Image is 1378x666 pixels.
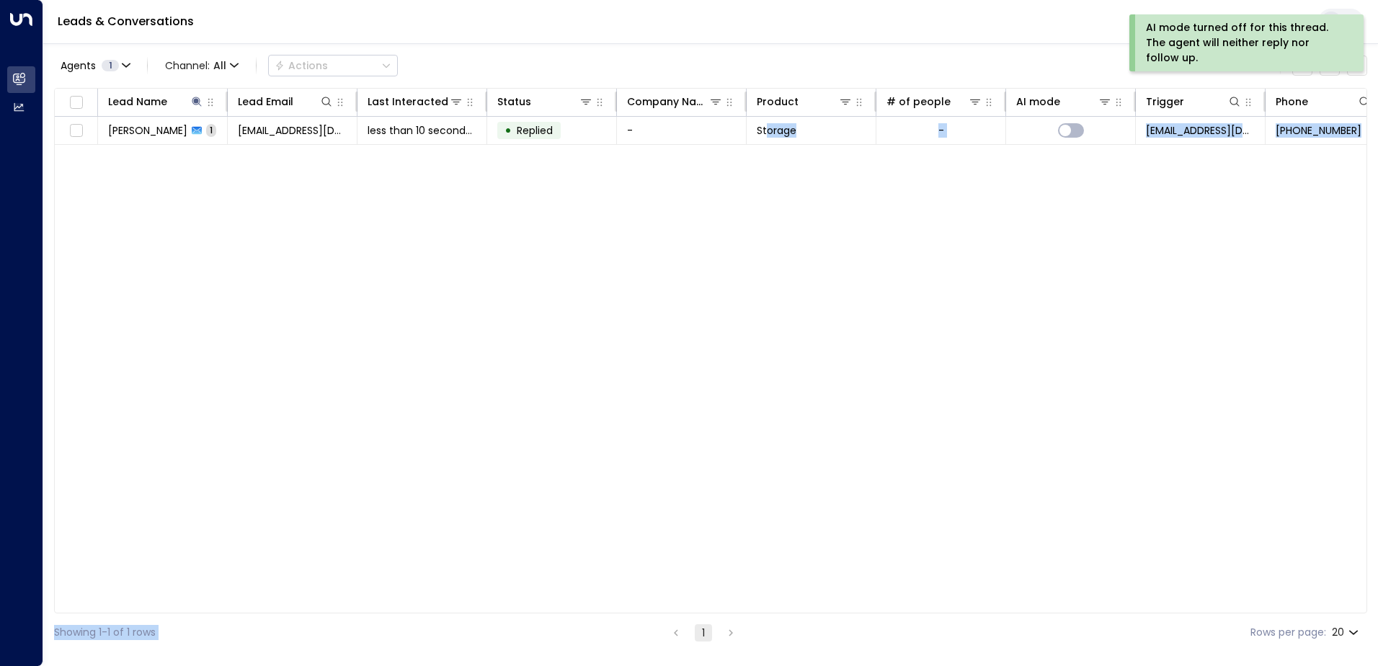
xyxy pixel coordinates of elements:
[213,60,226,71] span: All
[61,61,96,71] span: Agents
[67,122,85,140] span: Toggle select row
[757,93,853,110] div: Product
[1146,93,1242,110] div: Trigger
[102,60,119,71] span: 1
[268,55,398,76] div: Button group with a nested menu
[695,624,712,641] button: page 1
[757,123,796,138] span: Storage
[159,55,244,76] span: Channel:
[238,123,347,138] span: mbufano@gmail.com
[268,55,398,76] button: Actions
[108,123,187,138] span: Mikaela Bufano
[368,93,463,110] div: Last Interacted
[938,123,944,138] div: -
[275,59,328,72] div: Actions
[108,93,167,110] div: Lead Name
[1146,123,1255,138] span: leads@space-station.co.uk
[1276,93,1372,110] div: Phone
[504,118,512,143] div: •
[238,93,334,110] div: Lead Email
[54,55,135,76] button: Agents1
[497,93,593,110] div: Status
[517,123,553,138] span: Replied
[497,93,531,110] div: Status
[1016,93,1112,110] div: AI mode
[67,94,85,112] span: Toggle select all
[368,123,476,138] span: less than 10 seconds ago
[617,117,747,144] td: -
[1016,93,1060,110] div: AI mode
[627,93,723,110] div: Company Name
[159,55,244,76] button: Channel:All
[108,93,204,110] div: Lead Name
[627,93,708,110] div: Company Name
[206,124,216,136] span: 1
[1332,622,1361,643] div: 20
[1146,93,1184,110] div: Trigger
[54,625,156,640] div: Showing 1-1 of 1 rows
[757,93,799,110] div: Product
[1276,93,1308,110] div: Phone
[1276,123,1361,138] span: +447812063031
[58,13,194,30] a: Leads & Conversations
[238,93,293,110] div: Lead Email
[1250,625,1326,640] label: Rows per page:
[368,93,448,110] div: Last Interacted
[667,623,740,641] nav: pagination navigation
[1146,20,1344,66] div: AI mode turned off for this thread. The agent will neither reply nor follow up.
[886,93,951,110] div: # of people
[886,93,982,110] div: # of people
